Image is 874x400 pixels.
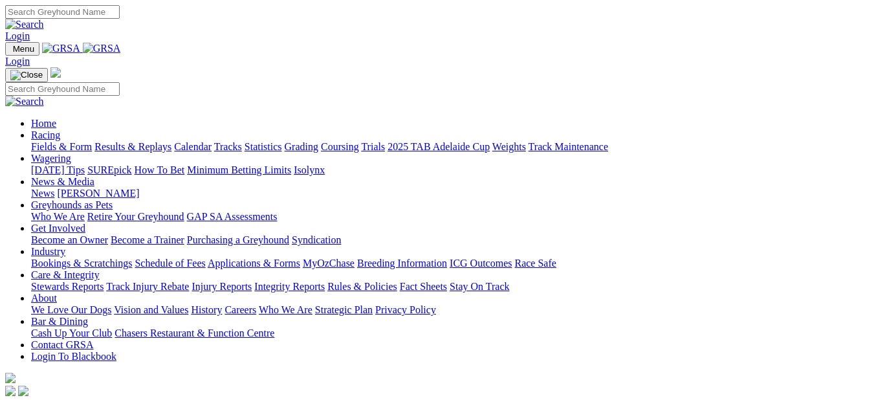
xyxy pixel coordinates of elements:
button: Toggle navigation [5,68,48,82]
a: Contact GRSA [31,339,93,350]
a: Privacy Policy [375,304,436,315]
a: 2025 TAB Adelaide Cup [388,141,490,152]
a: Bar & Dining [31,316,88,327]
a: Chasers Restaurant & Function Centre [115,328,274,339]
a: SUREpick [87,164,131,175]
img: GRSA [83,43,121,54]
div: Care & Integrity [31,281,869,293]
a: Injury Reports [191,281,252,292]
a: Statistics [245,141,282,152]
a: Stay On Track [450,281,509,292]
a: Home [31,118,56,129]
a: Racing [31,129,60,140]
a: Syndication [292,234,341,245]
input: Search [5,82,120,96]
a: MyOzChase [303,258,355,269]
a: Get Involved [31,223,85,234]
a: Fields & Form [31,141,92,152]
a: Track Maintenance [529,141,608,152]
a: History [191,304,222,315]
a: About [31,293,57,304]
a: Careers [224,304,256,315]
a: Race Safe [514,258,556,269]
a: Who We Are [31,211,85,222]
a: ICG Outcomes [450,258,512,269]
button: Toggle navigation [5,42,39,56]
a: Care & Integrity [31,269,100,280]
a: Trials [361,141,385,152]
a: How To Bet [135,164,185,175]
div: News & Media [31,188,869,199]
img: Close [10,70,43,80]
a: Minimum Betting Limits [187,164,291,175]
a: Grading [285,141,318,152]
img: GRSA [42,43,80,54]
a: [PERSON_NAME] [57,188,139,199]
a: Login [5,30,30,41]
a: Become a Trainer [111,234,184,245]
span: Menu [13,44,34,54]
div: Racing [31,141,869,153]
a: Login [5,56,30,67]
div: Greyhounds as Pets [31,211,869,223]
img: logo-grsa-white.png [5,373,16,383]
a: Track Injury Rebate [106,281,189,292]
a: News [31,188,54,199]
a: Integrity Reports [254,281,325,292]
div: Industry [31,258,869,269]
div: Wagering [31,164,869,176]
a: Who We Are [259,304,312,315]
a: Wagering [31,153,71,164]
a: Tracks [214,141,242,152]
a: Strategic Plan [315,304,373,315]
img: Search [5,19,44,30]
a: Login To Blackbook [31,351,116,362]
div: Get Involved [31,234,869,246]
a: Calendar [174,141,212,152]
div: Bar & Dining [31,328,869,339]
a: Purchasing a Greyhound [187,234,289,245]
a: GAP SA Assessments [187,211,278,222]
a: Rules & Policies [327,281,397,292]
img: Search [5,96,44,107]
img: twitter.svg [18,386,28,396]
a: Bookings & Scratchings [31,258,132,269]
a: Industry [31,246,65,257]
a: News & Media [31,176,94,187]
img: logo-grsa-white.png [50,67,61,78]
a: Breeding Information [357,258,447,269]
a: Vision and Values [114,304,188,315]
a: Isolynx [294,164,325,175]
a: Cash Up Your Club [31,328,112,339]
div: About [31,304,869,316]
img: facebook.svg [5,386,16,396]
a: Schedule of Fees [135,258,205,269]
a: We Love Our Dogs [31,304,111,315]
a: Applications & Forms [208,258,300,269]
a: Stewards Reports [31,281,104,292]
input: Search [5,5,120,19]
a: Coursing [321,141,359,152]
a: Weights [492,141,526,152]
a: Results & Replays [94,141,171,152]
a: Greyhounds as Pets [31,199,113,210]
a: Fact Sheets [400,281,447,292]
a: [DATE] Tips [31,164,85,175]
a: Become an Owner [31,234,108,245]
a: Retire Your Greyhound [87,211,184,222]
